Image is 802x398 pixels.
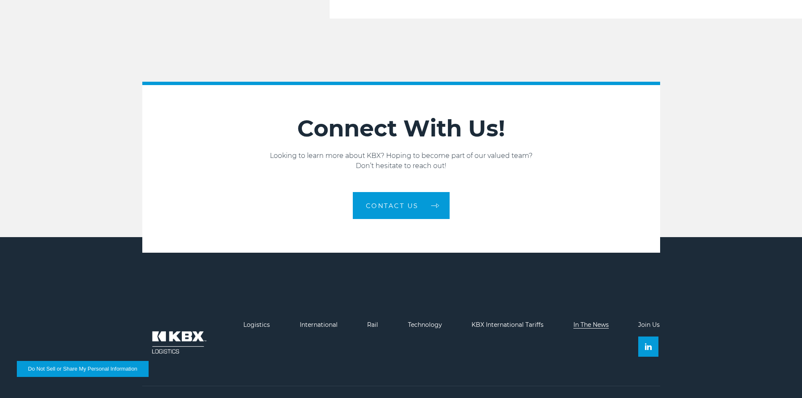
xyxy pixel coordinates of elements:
[472,321,544,329] a: KBX International Tariffs
[366,203,418,209] span: Contact us
[142,151,660,171] p: Looking to learn more about KBX? Hoping to become part of our valued team? Don’t hesitate to reac...
[300,321,338,329] a: International
[573,321,609,329] a: In The News
[17,361,149,377] button: Do Not Sell or Share My Personal Information
[645,343,652,350] img: Linkedin
[638,321,660,329] a: Join Us
[142,321,214,363] img: kbx logo
[353,192,450,219] a: Contact us arrow arrow
[408,321,442,329] a: Technology
[243,321,270,329] a: Logistics
[367,321,378,329] a: Rail
[142,115,660,142] h2: Connect With Us!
